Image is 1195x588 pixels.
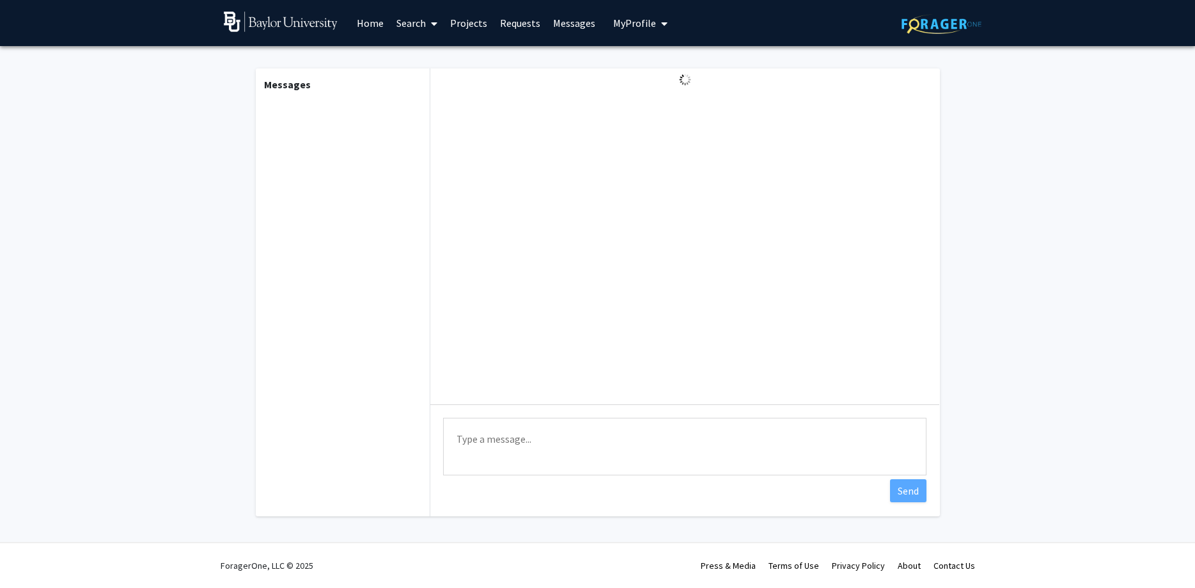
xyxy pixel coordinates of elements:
img: Baylor University Logo [224,12,338,32]
b: Messages [264,78,311,91]
a: Projects [444,1,494,45]
img: ForagerOne Logo [902,14,981,34]
a: Home [350,1,390,45]
a: Press & Media [701,560,756,571]
a: Terms of Use [769,560,819,571]
span: My Profile [613,17,656,29]
a: Search [390,1,444,45]
a: Messages [547,1,602,45]
button: Send [890,479,926,502]
textarea: Message [443,418,926,475]
a: Contact Us [933,560,975,571]
iframe: Chat [10,530,54,578]
div: ForagerOne, LLC © 2025 [221,543,313,588]
a: Privacy Policy [832,560,885,571]
a: Requests [494,1,547,45]
a: About [898,560,921,571]
img: Loading [674,68,696,91]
